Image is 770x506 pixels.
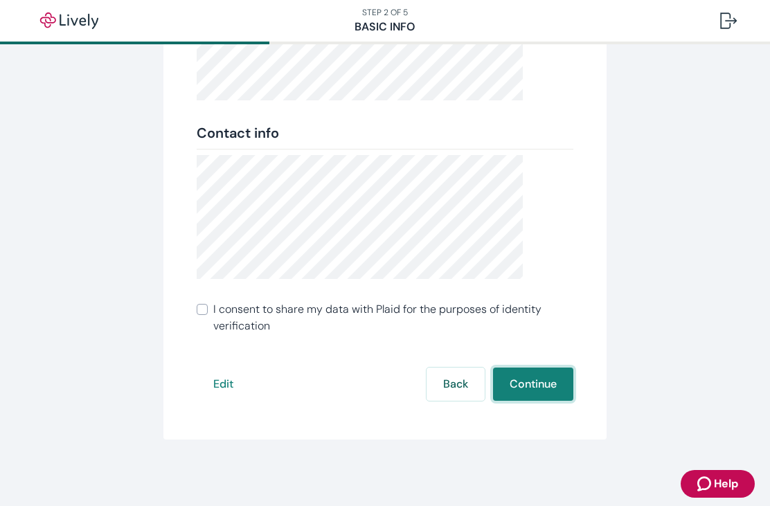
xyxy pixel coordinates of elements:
[197,368,250,401] button: Edit
[709,4,748,37] button: Log out
[714,476,738,492] span: Help
[30,12,108,29] img: Lively
[697,476,714,492] svg: Zendesk support icon
[427,368,485,401] button: Back
[213,301,573,334] span: I consent to share my data with Plaid for the purposes of identity verification
[197,123,573,143] div: Contact info
[493,368,573,401] button: Continue
[681,470,755,498] button: Zendesk support iconHelp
